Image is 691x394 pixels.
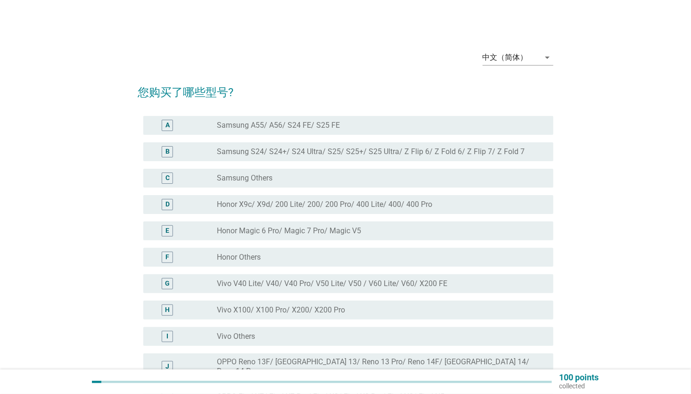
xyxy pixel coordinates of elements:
h2: 您购买了哪些型号? [138,74,553,101]
div: J [165,362,169,372]
label: Vivo V40 Lite/ V40/ V40 Pro/ V50 Lite/ V50 / V60 Lite/ V60/ X200 FE [217,279,447,288]
div: 中文（简体） [483,53,528,62]
label: Vivo X100/ X100 Pro/ X200/ X200 Pro [217,305,345,315]
label: Samsung S24/ S24+/ S24 Ultra/ S25/ S25+/ S25 Ultra/ Z Flip 6/ Z Fold 6/ Z Flip 7/ Z Fold 7 [217,147,525,156]
i: arrow_drop_down [542,52,553,63]
div: D [165,200,170,210]
label: Honor Magic 6 Pro/ Magic 7 Pro/ Magic V5 [217,226,361,236]
p: 100 points [559,373,599,382]
div: E [165,226,169,236]
div: B [165,147,170,157]
p: collected [559,382,599,390]
div: H [165,305,170,315]
label: Samsung Others [217,173,272,183]
label: Vivo Others [217,332,255,341]
label: Honor X9c/ X9d/ 200 Lite/ 200/ 200 Pro/ 400 Lite/ 400/ 400 Pro [217,200,432,209]
div: A [165,121,170,131]
div: F [165,253,169,263]
div: C [165,173,170,183]
label: OPPO Reno 13F/ [GEOGRAPHIC_DATA] 13/ Reno 13 Pro/ Reno 14F/ [GEOGRAPHIC_DATA] 14/ Reno 14 Pro [217,357,538,376]
label: Samsung A55/ A56/ S24 FE/ S25 FE [217,121,340,130]
label: Honor Others [217,253,261,262]
div: I [166,332,168,342]
div: G [165,279,170,289]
